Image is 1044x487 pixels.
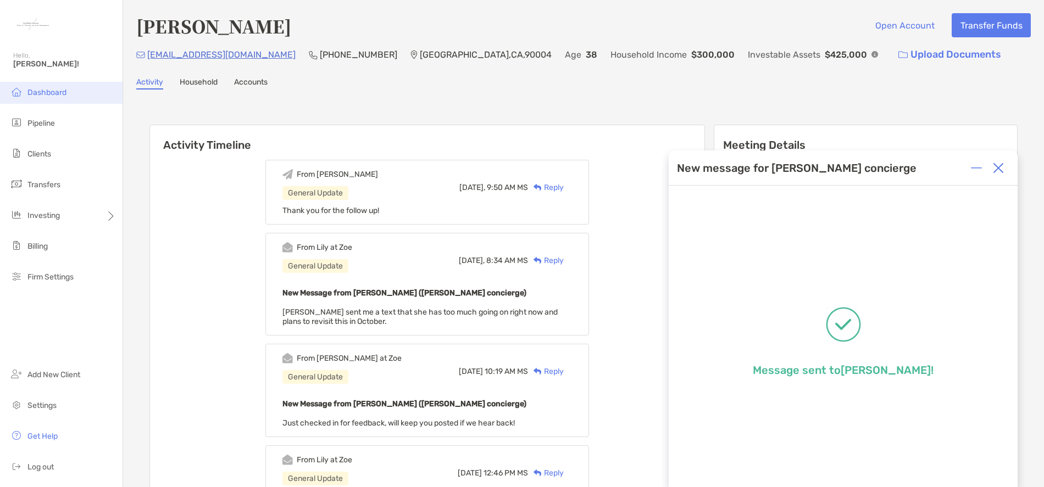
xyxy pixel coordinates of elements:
span: Transfers [27,180,60,189]
button: Transfer Funds [952,13,1031,37]
img: Reply icon [534,257,542,264]
span: [PERSON_NAME] sent me a text that she has too much going on right now and plans to revisit this i... [282,307,558,326]
img: billing icon [10,239,23,252]
img: investing icon [10,208,23,221]
img: Event icon [282,169,293,180]
img: logout icon [10,460,23,473]
img: get-help icon [10,429,23,442]
p: [EMAIL_ADDRESS][DOMAIN_NAME] [147,48,296,61]
div: From Lily at Zoe [297,243,352,252]
span: Firm Settings [27,272,74,282]
span: 9:50 AM MS [487,183,528,192]
img: Event icon [282,242,293,253]
div: From Lily at Zoe [297,455,352,464]
div: General Update [282,259,348,273]
p: $300,000 [691,48,735,61]
p: [GEOGRAPHIC_DATA] , CA , 90004 [420,48,552,61]
img: add_new_client icon [10,367,23,380]
img: settings icon [10,398,23,411]
img: Expand or collapse [971,163,982,173]
img: Close [993,163,1004,173]
p: 38 [586,48,597,61]
b: New Message from [PERSON_NAME] ([PERSON_NAME] concierge) [282,399,526,408]
div: General Update [282,472,348,485]
a: Upload Documents [891,43,1008,66]
p: Message sent to [PERSON_NAME] ! [753,363,934,377]
img: Reply icon [534,368,542,375]
h6: Activity Timeline [150,125,704,152]
div: Reply [528,182,564,193]
span: Dashboard [27,88,66,97]
img: Event icon [282,353,293,363]
img: Reply icon [534,469,542,477]
span: [PERSON_NAME]! [13,59,116,69]
span: Get Help [27,432,58,441]
span: Log out [27,462,54,472]
img: Email Icon [136,52,145,58]
img: pipeline icon [10,116,23,129]
p: $425,000 [825,48,867,61]
span: [DATE], [459,256,485,265]
span: [DATE], [459,183,485,192]
img: Reply icon [534,184,542,191]
span: 10:19 AM MS [485,367,528,376]
span: [DATE] [458,468,482,478]
a: Accounts [234,77,268,89]
img: Event icon [282,455,293,465]
span: Pipeline [27,119,55,128]
div: Reply [528,467,564,479]
h4: [PERSON_NAME] [136,13,291,38]
span: Just checked in for feedback, will keep you posted if we hear back! [282,418,515,428]
img: button icon [898,51,908,59]
p: [PHONE_NUMBER] [320,48,397,61]
span: Billing [27,242,48,251]
a: Household [180,77,218,89]
span: Investing [27,211,60,220]
img: Phone Icon [309,51,318,59]
span: 8:34 AM MS [486,256,528,265]
p: Household Income [610,48,687,61]
div: From [PERSON_NAME] at Zoe [297,354,402,363]
b: New Message from [PERSON_NAME] ([PERSON_NAME] concierge) [282,288,526,298]
p: Investable Assets [748,48,820,61]
button: Open Account [867,13,943,37]
span: Settings [27,401,57,410]
div: General Update [282,186,348,200]
div: Reply [528,366,564,377]
img: clients icon [10,147,23,160]
div: General Update [282,370,348,384]
img: firm-settings icon [10,270,23,283]
div: New message for [PERSON_NAME] concierge [677,161,917,175]
img: Location Icon [410,51,418,59]
span: [DATE] [459,367,483,376]
span: Add New Client [27,370,80,379]
img: transfers icon [10,177,23,191]
div: Reply [528,255,564,266]
a: Activity [136,77,163,89]
div: From [PERSON_NAME] [297,170,378,179]
img: Zoe Logo [13,4,53,44]
span: Clients [27,149,51,159]
p: Meeting Details [723,138,1008,152]
span: Thank you for the follow up! [282,206,379,215]
img: Info Icon [871,51,878,58]
img: Message successfully sent [826,307,861,342]
img: dashboard icon [10,85,23,98]
p: Age [565,48,581,61]
span: 12:46 PM MS [484,468,528,478]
